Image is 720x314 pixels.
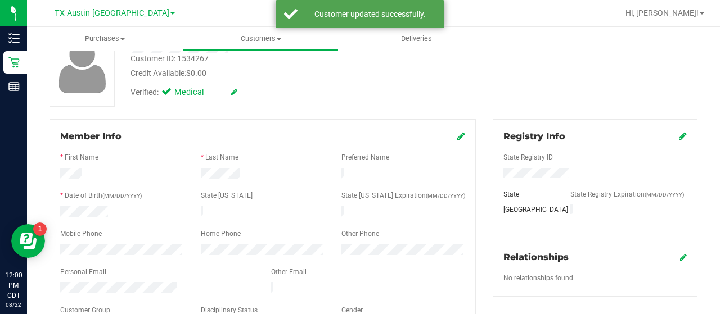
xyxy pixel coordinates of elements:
[5,270,22,301] p: 12:00 PM CDT
[625,8,699,17] span: Hi, [PERSON_NAME]!
[33,222,47,236] iframe: Resource center unread badge
[186,69,206,78] span: $0.00
[53,38,112,96] img: user-icon.png
[205,152,238,162] label: Last Name
[201,190,253,201] label: State [US_STATE]
[503,252,569,262] span: Relationships
[65,152,98,162] label: First Name
[27,27,183,51] a: Purchases
[60,267,106,277] label: Personal Email
[339,27,494,51] a: Deliveries
[11,224,45,258] iframe: Resource center
[8,81,20,92] inline-svg: Reports
[183,34,338,44] span: Customers
[304,8,436,20] div: Customer updated successfully.
[174,87,219,99] span: Medical
[495,189,562,199] div: State
[130,53,209,65] div: Customer ID: 1534267
[426,193,465,199] span: (MM/DD/YYYY)
[503,152,553,162] label: State Registry ID
[341,229,379,239] label: Other Phone
[8,33,20,44] inline-svg: Inventory
[570,189,684,199] label: State Registry Expiration
[130,87,237,99] div: Verified:
[386,34,447,44] span: Deliveries
[183,27,339,51] a: Customers
[495,204,562,215] div: [GEOGRAPHIC_DATA]
[271,267,307,277] label: Other Email
[341,152,389,162] label: Preferred Name
[60,131,121,142] span: Member Info
[130,67,446,79] div: Credit Available:
[65,190,142,201] label: Date of Birth
[102,193,142,199] span: (MM/DD/YYYY)
[503,131,565,142] span: Registry Info
[645,192,684,198] span: (MM/DD/YYYY)
[8,57,20,68] inline-svg: Retail
[201,229,241,239] label: Home Phone
[341,190,465,201] label: State [US_STATE] Expiration
[55,8,169,18] span: TX Austin [GEOGRAPHIC_DATA]
[60,229,102,239] label: Mobile Phone
[5,301,22,309] p: 08/22
[27,34,183,44] span: Purchases
[503,273,575,283] label: No relationships found.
